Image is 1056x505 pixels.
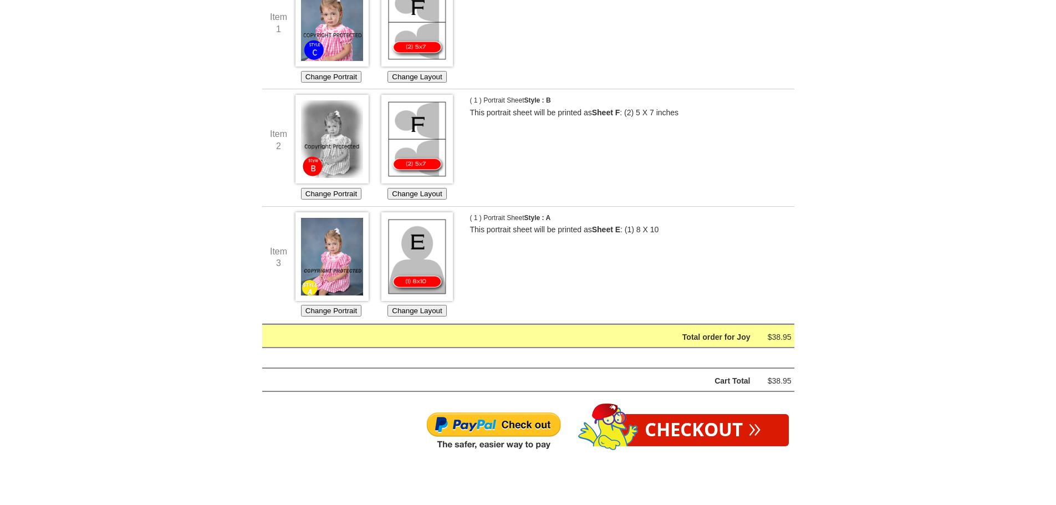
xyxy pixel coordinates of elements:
p: ( 1 ) Portrait Sheet [470,95,581,107]
div: Item 2 [262,128,295,152]
div: $38.95 [758,330,792,344]
a: Checkout» [617,414,789,446]
div: $38.95 [758,374,792,388]
span: Style : B [524,96,551,104]
div: Total order for Joy [290,330,751,344]
div: Choose which Layout you would like for this Portrait Sheet [381,212,453,318]
img: Choose Image *1962_0133a*1962 [295,212,369,301]
p: This portrait sheet will be printed as : (1) 8 X 10 [470,224,775,236]
p: This portrait sheet will be printed as : (2) 5 X 7 inches [470,107,775,119]
button: Change Layout [387,305,446,317]
div: Item 1 [262,11,295,35]
b: Sheet E [592,225,620,234]
button: Change Portrait [301,188,361,200]
div: Item 3 [262,246,295,269]
button: Change Layout [387,71,446,83]
img: Choose Image *1962_0133b*1962 [295,95,369,183]
img: Choose Layout [381,212,452,301]
img: Paypal [426,411,562,451]
div: Choose which Image you'd like to use for this Portrait Sheet [295,95,368,200]
p: ( 1 ) Portrait Sheet [470,212,581,225]
b: Sheet F [592,108,620,117]
img: Choose Layout [381,95,452,183]
button: Change Portrait [301,71,361,83]
span: Style : A [524,214,551,222]
div: Choose which Layout you would like for this Portrait Sheet [381,95,453,200]
button: Change Portrait [301,305,361,317]
div: Choose which Image you'd like to use for this Portrait Sheet [295,212,368,318]
span: » [748,421,761,433]
div: Cart Total [290,374,751,388]
button: Change Layout [387,188,446,200]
